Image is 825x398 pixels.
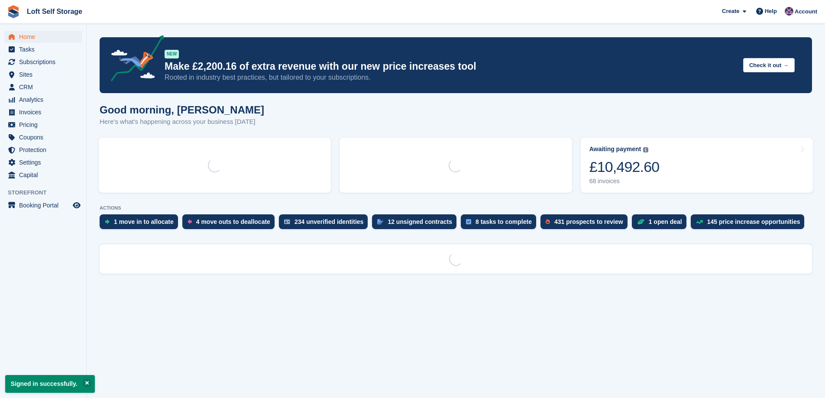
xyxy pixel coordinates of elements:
img: icon-info-grey-7440780725fd019a000dd9b08b2336e03edf1995a4989e88bcd33f0948082b44.svg [643,147,648,152]
p: Rooted in industry best practices, but tailored to your subscriptions. [165,73,736,82]
span: Invoices [19,106,71,118]
a: Preview store [71,200,82,210]
div: 234 unverified identities [294,218,364,225]
img: price_increase_opportunities-93ffe204e8149a01c8c9dc8f82e8f89637d9d84a8eef4429ea346261dce0b2c0.svg [696,220,703,224]
button: Check it out → [743,58,795,72]
a: menu [4,31,82,43]
a: menu [4,94,82,106]
a: 8 tasks to complete [461,214,540,233]
div: 145 price increase opportunities [707,218,800,225]
div: 1 open deal [649,218,682,225]
span: Home [19,31,71,43]
span: Pricing [19,119,71,131]
img: price-adjustments-announcement-icon-8257ccfd72463d97f412b2fc003d46551f7dbcb40ab6d574587a9cd5c0d94... [104,35,164,84]
a: Awaiting payment £10,492.60 68 invoices [581,138,813,193]
a: menu [4,119,82,131]
div: 68 invoices [589,178,660,185]
div: 4 move outs to deallocate [196,218,270,225]
span: Protection [19,144,71,156]
span: Subscriptions [19,56,71,68]
div: 12 unsigned contracts [388,218,452,225]
a: menu [4,81,82,93]
img: move_ins_to_allocate_icon-fdf77a2bb77ea45bf5b3d319d69a93e2d87916cf1d5bf7949dd705db3b84f3ca.svg [105,219,110,224]
a: 145 price increase opportunities [691,214,809,233]
p: ACTIONS [100,205,812,211]
span: Tasks [19,43,71,55]
a: menu [4,56,82,68]
img: contract_signature_icon-13c848040528278c33f63329250d36e43548de30e8caae1d1a13099fd9432cc5.svg [377,219,383,224]
a: menu [4,144,82,156]
span: Analytics [19,94,71,106]
a: Loft Self Storage [23,4,86,19]
p: Signed in successfully. [5,375,95,393]
span: Coupons [19,131,71,143]
div: £10,492.60 [589,158,660,176]
img: deal-1b604bf984904fb50ccaf53a9ad4b4a5d6e5aea283cecdc64d6e3604feb123c2.svg [637,219,644,225]
img: stora-icon-8386f47178a22dfd0bd8f6a31ec36ba5ce8667c1dd55bd0f319d3a0aa187defe.svg [7,5,20,18]
span: CRM [19,81,71,93]
span: Account [795,7,817,16]
a: menu [4,156,82,168]
a: 234 unverified identities [279,214,372,233]
a: menu [4,106,82,118]
div: 1 move in to allocate [114,218,174,225]
p: Here's what's happening across your business [DATE] [100,117,264,127]
a: menu [4,131,82,143]
img: prospect-51fa495bee0391a8d652442698ab0144808aea92771e9ea1ae160a38d050c398.svg [546,219,550,224]
a: 12 unsigned contracts [372,214,461,233]
span: Settings [19,156,71,168]
a: 431 prospects to review [540,214,632,233]
span: Capital [19,169,71,181]
img: task-75834270c22a3079a89374b754ae025e5fb1db73e45f91037f5363f120a921f8.svg [466,219,471,224]
span: Booking Portal [19,199,71,211]
div: Awaiting payment [589,146,641,153]
span: Help [765,7,777,16]
span: Storefront [8,188,86,197]
div: 431 prospects to review [554,218,623,225]
a: 1 move in to allocate [100,214,182,233]
img: verify_identity-adf6edd0f0f0b5bbfe63781bf79b02c33cf7c696d77639b501bdc392416b5a36.svg [284,219,290,224]
a: menu [4,43,82,55]
a: 4 move outs to deallocate [182,214,279,233]
a: menu [4,68,82,81]
img: move_outs_to_deallocate_icon-f764333ba52eb49d3ac5e1228854f67142a1ed5810a6f6cc68b1a99e826820c5.svg [188,219,192,224]
span: Sites [19,68,71,81]
img: Amy Wright [785,7,793,16]
div: NEW [165,50,179,58]
a: 1 open deal [632,214,691,233]
span: Create [722,7,739,16]
p: Make £2,200.16 of extra revenue with our new price increases tool [165,60,736,73]
div: 8 tasks to complete [476,218,532,225]
a: menu [4,169,82,181]
a: menu [4,199,82,211]
h1: Good morning, [PERSON_NAME] [100,104,264,116]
